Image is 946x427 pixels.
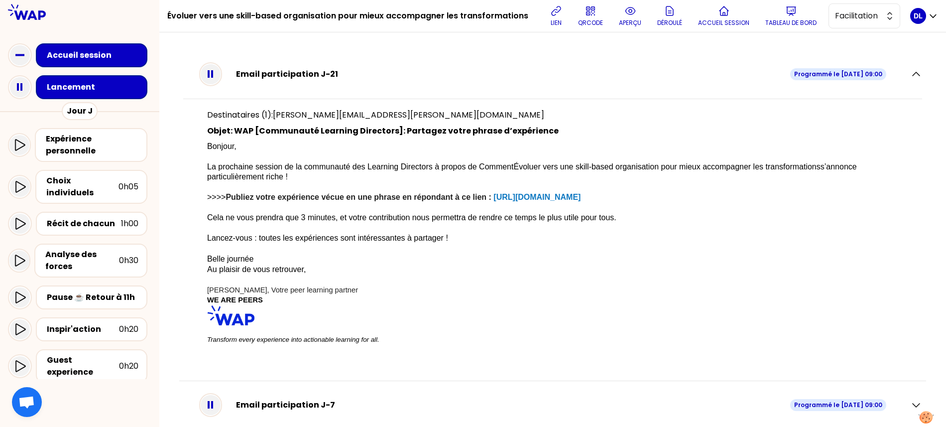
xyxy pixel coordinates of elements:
[236,68,790,80] div: Email participation J-21
[236,399,790,411] div: Email participation J-7
[119,323,138,335] div: 0h20
[118,181,138,193] div: 0h05
[207,125,898,137] p: Objet: WAP [Communauté Learning Directors]: Partagez votre phrase d’expérience
[790,68,886,80] div: Programmé le [DATE] 09:00
[121,218,138,230] div: 1h00
[45,249,119,273] div: Analyse des forces
[653,1,686,31] button: Déroulé
[207,296,263,304] strong: WE ARE PEERS
[119,255,138,267] div: 0h30
[62,102,98,120] div: Jour J
[765,19,817,27] p: Tableau de bord
[47,218,121,230] div: Récit de chacun
[47,354,119,378] div: Guest experience
[914,11,923,21] p: DL
[226,193,491,201] strong: Publiez votre expérience vécue en une phrase en répondant à ce lien :
[698,19,749,27] p: Accueil session
[47,291,138,303] div: Pause ☕️ Retour à 11h
[761,1,821,31] button: Tableau de bord
[207,213,616,222] span: Cela ne vous prendra que 3 minutes, et votre contribution nous permettra de rendre ce temps le pl...
[615,1,645,31] button: aperçu
[835,10,880,22] span: Facilitation
[46,175,118,199] div: Choix individuels
[790,399,886,411] div: Programmé le [DATE] 09:00
[694,1,753,31] button: Accueil session
[619,19,641,27] p: aperçu
[578,19,603,27] p: QRCODE
[207,265,306,274] span: Au plaisir de vous retrouver,
[910,8,938,24] button: DL
[574,1,607,31] button: QRCODE
[47,81,142,93] div: Lancement
[47,49,142,61] div: Accueil session
[657,19,682,27] p: Déroulé
[493,193,581,201] a: [URL][DOMAIN_NAME]
[828,3,900,28] button: Facilitation
[207,255,253,263] span: Belle journée
[46,133,138,157] div: Expérience personnelle
[273,109,544,121] a: [PERSON_NAME][EMAIL_ADDRESS][PERSON_NAME][DOMAIN_NAME]
[207,162,859,180] span: s’annonce particulièrement riche !
[207,162,859,180] span: Évoluer vers une skill-based organisation pour mieux accompagner les transformations
[551,19,562,27] p: lien
[12,387,42,417] div: Ouvrir le chat
[207,109,898,121] p: Destinataires (1):
[207,305,255,325] img: AD_4nXdD3crdepnf8gxuLnxGy29-WKDnA7VpIkn0RqC6zNBYKp3cF1G0sKa44-XBroyId9LLigVeg7ALQtA6eMR8BjN1tyGS2...
[546,1,566,31] button: lien
[207,193,226,201] span: >>>>
[207,142,236,150] span: Bonjour,
[47,323,119,335] div: Inspir'action
[207,234,448,242] span: Lancez-vous : toutes les expériences sont intéressantes à partager !
[119,360,138,372] div: 0h20
[207,162,513,171] span: La prochaine session de la communauté des Learning Directors à propos de Comment
[207,336,379,343] em: Transform every experience into actionable learning for all.
[207,286,358,294] span: [PERSON_NAME], Votre peer learning partner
